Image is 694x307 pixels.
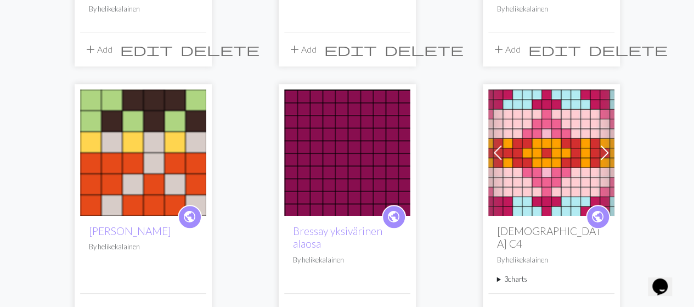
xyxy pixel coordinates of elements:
span: add [492,42,505,57]
button: Delete [177,39,263,60]
button: Delete [381,39,467,60]
a: public [382,205,406,229]
img: Bressay C4 [488,90,614,216]
button: Edit [524,39,585,60]
button: Add [284,39,320,60]
i: public [183,206,196,228]
a: Bressay yksivärinen alaosa [293,225,382,250]
button: Delete [585,39,672,60]
p: By helikekalainen [497,255,606,265]
i: Edit [324,43,377,56]
a: Bressay yksivärinen alaosa [284,146,410,157]
p: By helikekalainen [89,4,198,14]
a: alasuq Jarno [80,146,206,157]
i: Edit [528,43,581,56]
span: delete [385,42,464,57]
span: public [183,208,196,225]
a: Bressay C4 [488,146,614,157]
span: add [84,42,97,57]
span: edit [120,42,173,57]
button: Add [80,39,116,60]
span: delete [589,42,668,57]
p: By helikekalainen [293,255,402,265]
p: By helikekalainen [497,4,606,14]
iframe: chat widget [648,263,683,296]
span: add [288,42,301,57]
i: Edit [120,43,173,56]
span: public [591,208,605,225]
button: Add [488,39,524,60]
a: public [586,205,610,229]
button: Edit [116,39,177,60]
a: [PERSON_NAME] [89,225,171,237]
span: edit [324,42,377,57]
img: Bressay yksivärinen alaosa [284,90,410,216]
span: public [387,208,400,225]
img: alasuq Jarno [80,90,206,216]
i: public [591,206,605,228]
a: public [178,205,202,229]
button: Edit [320,39,381,60]
p: By helikekalainen [89,242,198,252]
span: delete [180,42,259,57]
i: public [387,206,400,228]
summary: 3charts [497,274,606,284]
h2: [DEMOGRAPHIC_DATA] C4 [497,225,606,250]
span: edit [528,42,581,57]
